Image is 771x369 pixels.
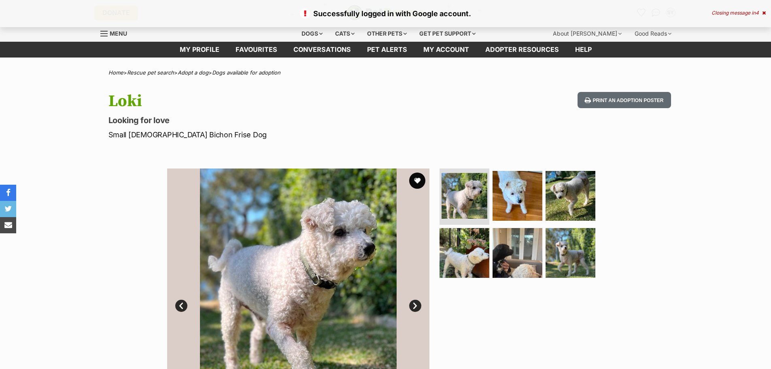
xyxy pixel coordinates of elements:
div: Cats [329,26,360,42]
a: Home [108,69,123,76]
a: Rescue pet search [127,69,174,76]
a: Pet alerts [359,42,415,58]
img: Photo of Loki [493,171,542,221]
img: Photo of Loki [546,228,595,278]
div: About [PERSON_NAME] [547,26,627,42]
p: Looking for love [108,115,451,126]
img: Photo of Loki [493,228,542,278]
a: Favourites [227,42,285,58]
span: 4 [756,10,759,16]
a: Adopt a dog [178,69,208,76]
a: Next [409,300,421,312]
img: Photo of Loki [546,171,595,221]
a: My account [415,42,477,58]
img: Photo of Loki [442,173,487,219]
a: Prev [175,300,187,312]
a: Help [567,42,600,58]
div: Good Reads [629,26,677,42]
p: Small [DEMOGRAPHIC_DATA] Bichon Frise Dog [108,129,451,140]
span: Menu [110,30,127,37]
div: Get pet support [414,26,481,42]
div: Closing message in [712,10,766,16]
p: Successfully logged in with Google account. [8,8,763,19]
button: Print an adoption poster [578,92,671,109]
h1: Loki [108,92,451,111]
img: Photo of Loki [440,228,489,278]
a: Dogs available for adoption [212,69,280,76]
a: My profile [172,42,227,58]
a: Adopter resources [477,42,567,58]
a: conversations [285,42,359,58]
div: Other pets [361,26,412,42]
button: favourite [409,173,425,189]
div: Dogs [296,26,328,42]
a: Menu [100,26,133,40]
div: > > > [88,70,683,76]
